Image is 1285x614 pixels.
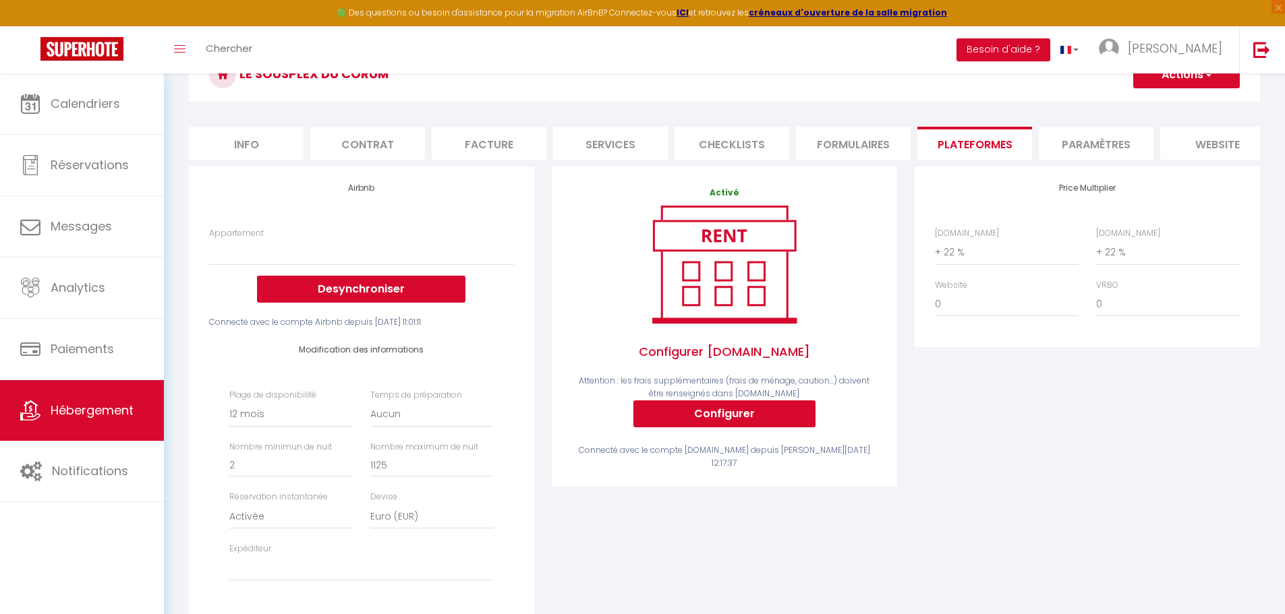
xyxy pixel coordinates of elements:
div: Connecté avec le compte Airbnb depuis [DATE] 11:01:11 [209,316,514,329]
label: [DOMAIN_NAME] [1096,227,1160,240]
span: Attention : les frais supplémentaires (frais de ménage, caution...) doivent être renseignés dans ... [579,375,869,399]
span: Calendriers [51,95,120,112]
label: Plage de disponibilité [229,389,316,402]
img: rent.png [638,199,810,329]
label: Expéditeur [229,543,271,555]
li: Checklists [675,127,789,160]
li: Services [553,127,668,160]
img: ... [1099,38,1119,59]
a: ... [PERSON_NAME] [1089,26,1239,73]
label: Devise [370,491,397,503]
h3: Le sousplex du Corum [189,48,1260,102]
label: [DOMAIN_NAME] [935,227,999,240]
a: Chercher [196,26,262,73]
button: Desynchroniser [257,276,465,303]
button: Besoin d'aide ? [956,38,1050,61]
img: Super Booking [40,37,123,61]
a: créneaux d'ouverture de la salle migration [749,7,947,18]
li: Info [189,127,304,160]
h4: Modification des informations [229,345,494,355]
span: Hébergement [51,402,134,419]
label: Réservation instantanée [229,491,328,503]
h4: Airbnb [209,183,514,193]
span: Chercher [206,41,252,55]
span: Analytics [51,279,105,296]
span: Messages [51,218,112,235]
li: Contrat [310,127,425,160]
button: Actions [1133,61,1240,88]
li: Facture [432,127,546,160]
label: Nombre minimun de nuit [229,441,332,454]
li: website [1160,127,1275,160]
h4: Price Multiplier [935,183,1240,193]
label: Appartement [209,227,264,240]
li: Plateformes [917,127,1032,160]
span: Notifications [52,462,128,479]
img: logout [1253,41,1270,58]
div: Connecté avec le compte [DOMAIN_NAME] depuis [PERSON_NAME][DATE] 12:17:37 [572,444,877,470]
label: Nombre maximum de nuit [370,441,478,454]
span: Paiements [51,340,114,357]
p: Activé [572,187,877,199]
span: Réservations [51,156,129,173]
label: Website [935,279,967,292]
label: Temps de préparation [370,389,462,402]
span: [PERSON_NAME] [1128,40,1222,57]
a: ICI [677,7,689,18]
li: Paramètres [1039,127,1153,160]
span: Configurer [DOMAIN_NAME] [572,329,877,375]
label: VRBO [1096,279,1118,292]
button: Ouvrir le widget de chat LiveChat [11,5,51,46]
button: Configurer [633,400,816,427]
li: Formulaires [796,127,911,160]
